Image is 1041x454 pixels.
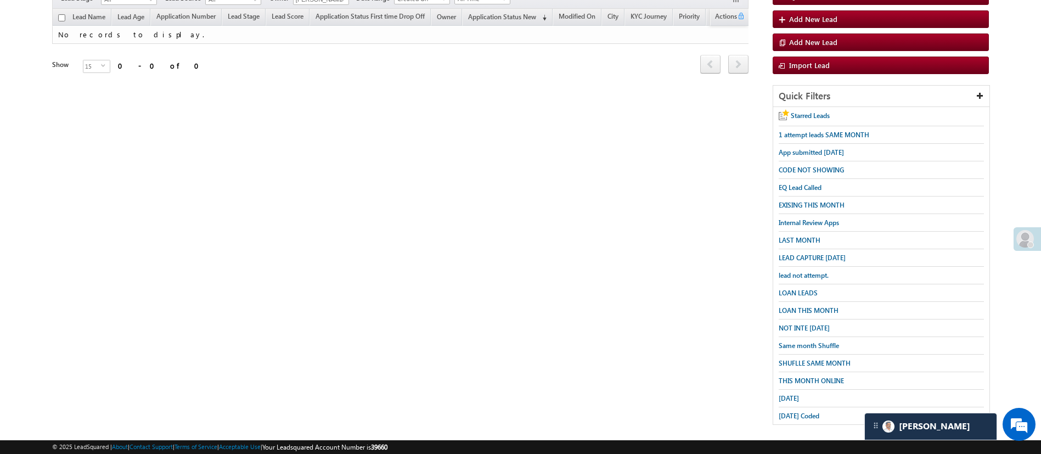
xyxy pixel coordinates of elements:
span: Your Leadsquared Account Number is [262,443,387,451]
span: CODE NOT SHOWING [779,166,844,174]
a: Acceptable Use [219,443,261,450]
span: LEAD CAPTURE [DATE] [779,254,846,262]
span: © 2025 LeadSquared | | | | | [52,442,387,452]
span: THIS MONTH ONLINE [779,377,844,385]
a: Modified On [553,10,601,25]
a: Application Status First time Drop Off [310,10,430,25]
span: City [607,12,618,20]
span: Same month Shuffle [779,341,839,350]
span: Carter [899,421,970,431]
span: NOT INTE [DATE] [779,324,830,332]
a: next [728,56,749,74]
span: EQ Lead Called [779,183,821,192]
div: Show [52,60,74,70]
span: LOAN LEADS [779,289,818,297]
span: Add New Lead [789,14,837,24]
span: Lead Stage [228,12,260,20]
a: Priority [673,10,705,25]
span: Modified On [559,12,595,20]
span: (sorted descending) [538,13,547,22]
img: carter-drag [871,421,880,430]
a: KYC Journey [625,10,672,25]
span: 1 attempt leads SAME MONTH [779,131,869,139]
a: prev [700,56,721,74]
span: select [101,63,110,68]
span: KYC Journey [631,12,667,20]
span: Actions [711,10,737,25]
span: Application Status First time Drop Off [316,12,425,20]
a: Contact Support [130,443,173,450]
span: Starred Leads [791,111,830,120]
span: Import Lead [789,60,830,70]
span: prev [700,55,721,74]
span: next [728,55,749,74]
a: Lead Stage [222,10,265,25]
span: [DATE] [779,394,799,402]
a: Application Status New (sorted descending) [463,10,552,25]
input: Check all records [58,14,65,21]
a: Lead Score [266,10,309,25]
div: 0 - 0 of 0 [118,59,206,72]
div: carter-dragCarter[PERSON_NAME] [864,413,997,440]
a: Lead Type [706,10,747,25]
span: Internal Review Apps [779,218,839,227]
a: Terms of Service [175,443,217,450]
div: Quick Filters [773,86,989,107]
span: Add New Lead [789,37,837,47]
span: [DATE] Coded [779,412,819,420]
span: 39660 [371,443,387,451]
span: EXISING THIS MONTH [779,201,845,209]
a: About [112,443,128,450]
span: App submitted [DATE] [779,148,844,156]
span: Application Number [156,12,216,20]
a: Lead Name [67,11,111,25]
span: Priority [679,12,700,20]
span: SHUFLLE SAME MONTH [779,359,851,367]
span: lead not attempt. [779,271,829,279]
span: LAST MONTH [779,236,820,244]
span: 15 [83,60,101,72]
span: Application Status New [468,13,536,21]
span: Owner [437,13,456,21]
span: Lead Age [117,13,144,21]
span: Lead Score [272,12,303,20]
a: Application Number [151,10,221,25]
a: City [602,10,624,25]
span: LOAN THIS MONTH [779,306,839,315]
img: Carter [882,421,894,433]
